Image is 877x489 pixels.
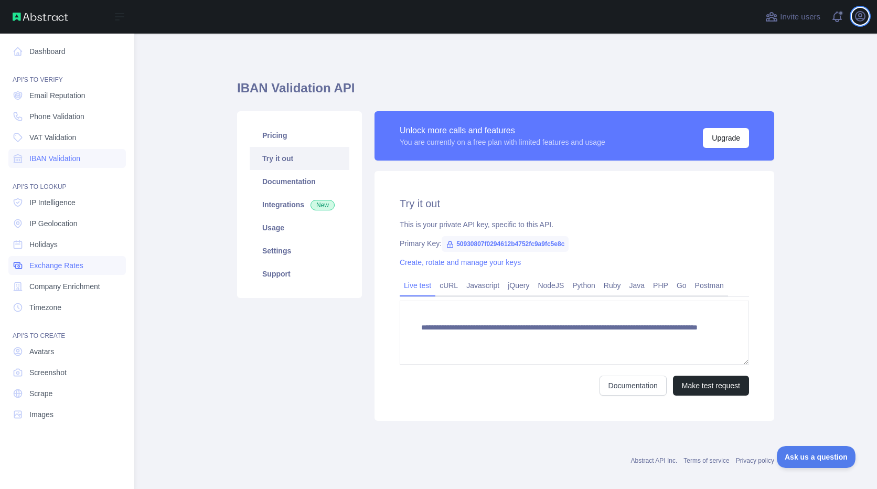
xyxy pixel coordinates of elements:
[8,42,126,61] a: Dashboard
[435,277,462,294] a: cURL
[400,277,435,294] a: Live test
[29,367,67,378] span: Screenshot
[29,409,54,420] span: Images
[250,124,349,147] a: Pricing
[8,86,126,105] a: Email Reputation
[8,107,126,126] a: Phone Validation
[311,200,335,210] span: New
[780,11,820,23] span: Invite users
[29,90,85,101] span: Email Reputation
[29,197,76,208] span: IP Intelligence
[8,384,126,403] a: Scrape
[250,262,349,285] a: Support
[631,457,678,464] a: Abstract API Inc.
[400,124,605,137] div: Unlock more calls and features
[736,457,774,464] a: Privacy policy
[29,388,52,399] span: Scrape
[400,137,605,147] div: You are currently on a free plan with limited features and usage
[8,363,126,382] a: Screenshot
[8,214,126,233] a: IP Geolocation
[649,277,672,294] a: PHP
[400,219,749,230] div: This is your private API key, specific to this API.
[8,128,126,147] a: VAT Validation
[600,376,667,396] a: Documentation
[442,236,569,252] span: 50930807f0294612b4752fc9a9fc5e8c
[8,193,126,212] a: IP Intelligence
[29,111,84,122] span: Phone Validation
[8,256,126,275] a: Exchange Rates
[8,405,126,424] a: Images
[600,277,625,294] a: Ruby
[29,260,83,271] span: Exchange Rates
[8,298,126,317] a: Timezone
[763,8,822,25] button: Invite users
[29,218,78,229] span: IP Geolocation
[29,302,61,313] span: Timezone
[462,277,504,294] a: Javascript
[703,128,749,148] button: Upgrade
[691,277,728,294] a: Postman
[250,147,349,170] a: Try it out
[400,238,749,249] div: Primary Key:
[568,277,600,294] a: Python
[504,277,533,294] a: jQuery
[8,342,126,361] a: Avatars
[672,277,691,294] a: Go
[400,196,749,211] h2: Try it out
[683,457,729,464] a: Terms of service
[8,277,126,296] a: Company Enrichment
[250,239,349,262] a: Settings
[533,277,568,294] a: NodeJS
[237,80,774,105] h1: IBAN Validation API
[8,235,126,254] a: Holidays
[8,170,126,191] div: API'S TO LOOKUP
[8,63,126,84] div: API'S TO VERIFY
[29,281,100,292] span: Company Enrichment
[250,170,349,193] a: Documentation
[250,216,349,239] a: Usage
[250,193,349,216] a: Integrations New
[625,277,649,294] a: Java
[777,446,856,468] iframe: Toggle Customer Support
[29,153,80,164] span: IBAN Validation
[8,149,126,168] a: IBAN Validation
[29,346,54,357] span: Avatars
[29,239,58,250] span: Holidays
[400,258,521,267] a: Create, rotate and manage your keys
[29,132,76,143] span: VAT Validation
[673,376,749,396] button: Make test request
[13,13,68,21] img: Abstract API
[8,319,126,340] div: API'S TO CREATE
